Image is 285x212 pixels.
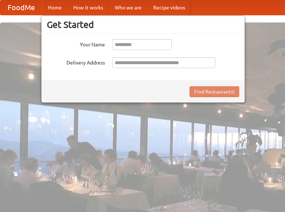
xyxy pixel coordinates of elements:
[47,39,105,48] label: Your Name
[47,19,239,30] h3: Get Started
[109,0,147,15] a: Who we are
[68,0,109,15] a: How it works
[0,0,42,15] a: FoodMe
[47,57,105,66] label: Delivery Address
[190,86,239,97] button: Find Restaurants!
[147,0,191,15] a: Recipe videos
[42,0,68,15] a: Home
